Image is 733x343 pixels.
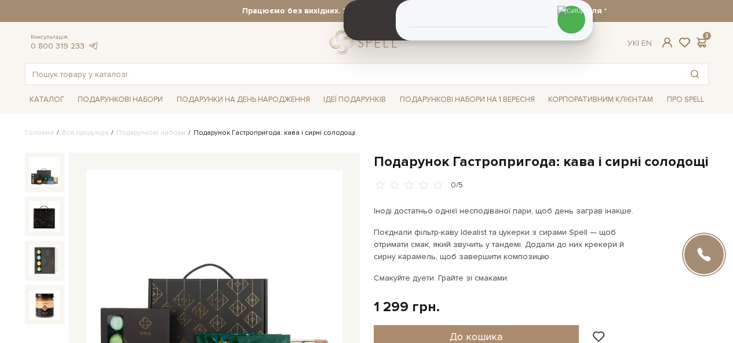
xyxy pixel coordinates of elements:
[31,41,85,51] a: 0 800 319 233
[544,90,658,109] a: Корпоративним клієнтам
[31,34,99,41] span: Консультація:
[374,272,646,284] p: Смакуйте дуети. Грайте зі смаками.
[25,128,54,137] a: Головна
[395,90,539,109] a: Подарункові набори на 1 Вересня
[451,180,463,191] div: 0/5
[25,91,69,109] span: Каталог
[30,157,60,187] img: Подарунок Гастропригода: кава і сирні солодощі
[450,330,502,343] span: До кошика
[319,91,391,109] span: Ідеї подарунків
[30,201,60,231] img: Подарунок Гастропригода: кава і сирні солодощі
[30,290,60,320] img: Подарунок Гастропригода: кава і сирні солодощі
[681,64,708,84] button: Пошук товару у каталозі
[628,38,652,49] div: Ук
[637,38,639,48] span: |
[30,245,60,275] img: Подарунок Гастропригода: кава і сирні солодощі
[374,298,440,316] div: 1 299 грн.
[374,226,646,263] p: Поєднали фільтр-каву Idealist та цукерки з сирами Spell — щоб отримати смак, який звучить у танде...
[374,205,646,217] p: Іноді достатньо однієї несподіваної пари, щоб день заграв інакше.
[641,38,652,48] a: En
[330,31,402,54] a: logo
[185,128,355,138] li: Подарунок Гастропригода: кава і сирні солодощі
[25,64,681,84] input: Пошук товару у каталозі
[62,128,108,137] a: Вся продукція
[73,91,167,109] span: Подарункові набори
[172,91,315,109] span: Подарунки на День народження
[662,91,709,109] span: Про Spell
[374,153,709,171] h1: Подарунок Гастропригода: кава і сирні солодощі
[87,41,99,51] a: telegram
[116,128,185,137] a: Подарункові набори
